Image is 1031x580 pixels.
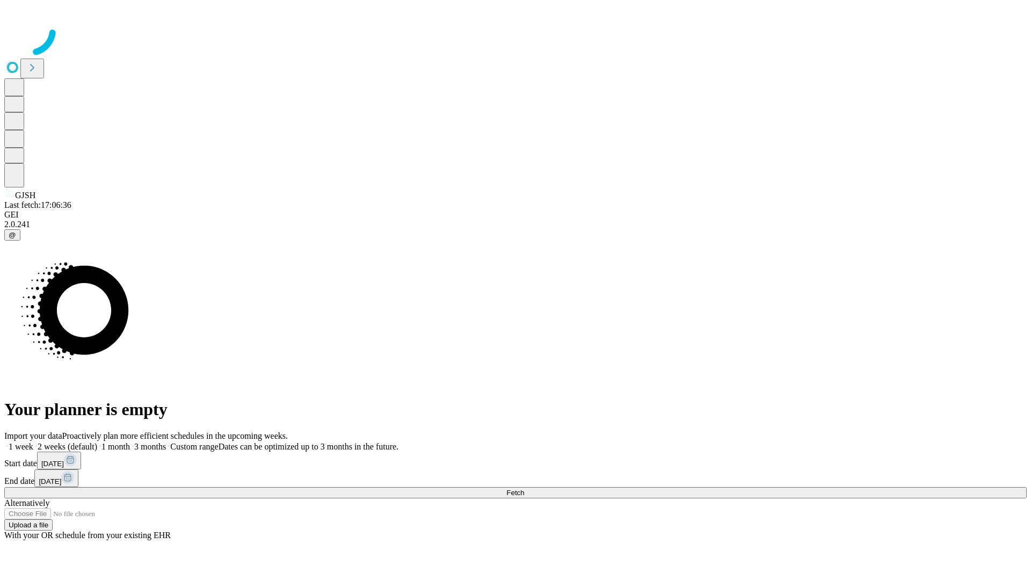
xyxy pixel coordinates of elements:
[9,442,33,451] span: 1 week
[170,442,218,451] span: Custom range
[4,210,1027,220] div: GEI
[4,487,1027,498] button: Fetch
[4,400,1027,419] h1: Your planner is empty
[506,489,524,497] span: Fetch
[4,469,1027,487] div: End date
[38,442,97,451] span: 2 weeks (default)
[4,431,62,440] span: Import your data
[41,460,64,468] span: [DATE]
[4,229,20,241] button: @
[4,220,1027,229] div: 2.0.241
[4,531,171,540] span: With your OR schedule from your existing EHR
[101,442,130,451] span: 1 month
[134,442,166,451] span: 3 months
[34,469,78,487] button: [DATE]
[4,452,1027,469] div: Start date
[37,452,81,469] button: [DATE]
[219,442,398,451] span: Dates can be optimized up to 3 months in the future.
[15,191,35,200] span: GJSH
[39,477,61,485] span: [DATE]
[62,431,288,440] span: Proactively plan more efficient schedules in the upcoming weeks.
[9,231,16,239] span: @
[4,519,53,531] button: Upload a file
[4,498,49,508] span: Alternatively
[4,200,71,209] span: Last fetch: 17:06:36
